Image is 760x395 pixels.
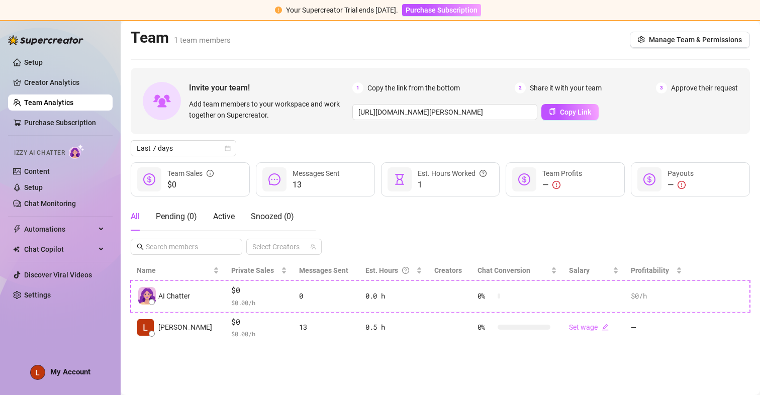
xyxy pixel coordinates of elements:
span: question-circle [402,265,409,276]
div: — [542,179,582,191]
span: message [268,173,280,185]
iframe: Intercom live chat [726,361,750,385]
span: Share it with your team [530,82,602,93]
span: Team Profits [542,169,582,177]
span: Salary [569,266,590,274]
div: All [131,211,140,223]
button: Manage Team & Permissions [630,32,750,48]
button: Copy Link [541,104,599,120]
th: Creators [428,261,471,280]
span: dollar-circle [143,173,155,185]
span: Name [137,265,211,276]
div: — [668,179,694,191]
span: Snoozed ( 0 ) [251,212,294,221]
div: Team Sales [167,168,214,179]
span: $0 [231,284,287,297]
a: Setup [24,58,43,66]
span: dollar-circle [518,173,530,185]
input: Search members [146,241,228,252]
span: $ 0.00 /h [231,298,287,308]
img: AI Chatter [69,144,84,159]
span: Payouts [668,169,694,177]
a: Content [24,167,50,175]
img: izzy-ai-chatter-avatar-DDCN_rTZ.svg [138,287,156,305]
a: Set wageedit [569,323,609,331]
span: exclamation-circle [678,181,686,189]
div: 13 [299,322,353,333]
span: info-circle [207,168,214,179]
div: 0 [299,290,353,302]
span: exclamation-circle [552,181,560,189]
h2: Team [131,28,231,47]
a: Setup [24,183,43,191]
button: Purchase Subscription [402,4,481,16]
span: Automations [24,221,96,237]
span: Invite your team! [189,81,352,94]
span: $0 [231,316,287,328]
img: ACg8ocJxKm6RebOQt7NOnvdP1CXUD4ap-QfhTo0uKLoDKQXZQf0w5g=s96-c [31,365,45,379]
div: 0.5 h [365,322,422,333]
a: Chat Monitoring [24,200,76,208]
span: Active [213,212,235,221]
span: copy [549,108,556,115]
span: hourglass [394,173,406,185]
a: Purchase Subscription [24,119,96,127]
span: 1 [418,179,487,191]
span: team [310,244,316,250]
span: Copy Link [560,108,591,116]
span: Messages Sent [299,266,348,274]
span: Messages Sent [293,169,340,177]
div: $0 /h [631,290,682,302]
span: 2 [515,82,526,93]
span: 1 team members [174,36,231,45]
span: calendar [225,145,231,151]
span: Add team members to your workspace and work together on Supercreator. [189,98,348,121]
span: 0 % [478,322,494,333]
span: setting [638,36,645,43]
span: Approve their request [671,82,738,93]
a: Team Analytics [24,98,73,107]
span: question-circle [480,168,487,179]
span: Your Supercreator Trial ends [DATE]. [286,6,398,14]
span: Last 7 days [137,141,230,156]
span: 1 [352,82,363,93]
span: Chat Copilot [24,241,96,257]
a: Discover Viral Videos [24,271,92,279]
span: dollar-circle [643,173,655,185]
span: 13 [293,179,340,191]
span: thunderbolt [13,225,21,233]
span: Manage Team & Permissions [649,36,742,44]
span: 3 [656,82,667,93]
span: My Account [50,367,90,376]
span: $0 [167,179,214,191]
span: exclamation-circle [275,7,282,14]
a: Creator Analytics [24,74,105,90]
td: — [625,312,688,344]
span: Profitability [631,266,669,274]
div: Est. Hours [365,265,414,276]
span: $ 0.00 /h [231,329,287,339]
img: Chat Copilot [13,246,20,253]
a: Purchase Subscription [402,6,481,14]
span: Izzy AI Chatter [14,148,65,158]
span: AI Chatter [158,290,190,302]
span: edit [602,324,609,331]
span: search [137,243,144,250]
div: Est. Hours Worked [418,168,487,179]
span: Purchase Subscription [406,6,478,14]
img: Lila Peche [137,319,154,336]
span: Private Sales [231,266,274,274]
span: [PERSON_NAME] [158,322,212,333]
span: 0 % [478,290,494,302]
th: Name [131,261,225,280]
span: Chat Conversion [478,266,530,274]
span: Copy the link from the bottom [367,82,460,93]
img: logo-BBDzfeDw.svg [8,35,83,45]
div: Pending ( 0 ) [156,211,197,223]
div: 0.0 h [365,290,422,302]
a: Settings [24,291,51,299]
